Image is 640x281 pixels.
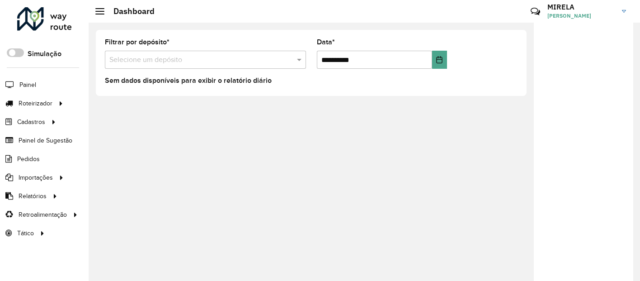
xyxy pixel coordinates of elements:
label: Sem dados disponíveis para exibir o relatório diário [105,75,272,86]
label: Simulação [28,48,61,59]
button: Choose Date [432,51,447,69]
h3: MIRELA [547,3,615,11]
span: Tático [17,229,34,238]
a: Contato Rápido [526,2,545,21]
label: Data [317,37,335,48]
span: Pedidos [17,154,40,164]
span: Roteirizador [19,99,52,108]
span: Painel [19,80,36,90]
h2: Dashboard [104,6,155,16]
span: Importações [19,173,53,182]
span: Relatórios [19,191,47,201]
span: Cadastros [17,117,45,127]
label: Filtrar por depósito [105,37,169,48]
span: Retroalimentação [19,210,67,219]
span: Painel de Sugestão [19,136,72,145]
span: [PERSON_NAME] [547,12,615,20]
